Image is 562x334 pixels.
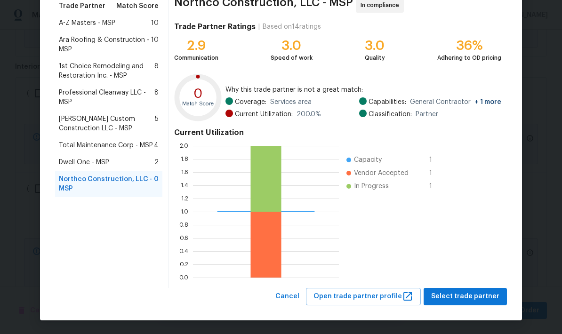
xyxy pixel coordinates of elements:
button: Cancel [272,288,303,305]
span: General Contractor [410,97,501,107]
h4: Trade Partner Ratings [174,22,256,32]
span: Total Maintenance Corp - MSP [59,141,153,150]
span: 200.0 % [297,110,321,119]
text: 0.2 [180,262,188,267]
span: Open trade partner profile [313,291,413,302]
span: Services area [270,97,312,107]
span: 1st Choice Remodeling and Restoration Inc. - MSP [59,62,154,80]
span: A-Z Masters - MSP [59,18,115,28]
span: Dwell One - MSP [59,158,109,167]
span: Capabilities: [369,97,406,107]
button: Select trade partner [424,288,507,305]
span: In Progress [354,182,389,191]
div: Based on 14 ratings [263,22,321,32]
text: 0 [193,87,203,100]
h4: Current Utilization [174,128,501,137]
div: Adhering to OD pricing [437,53,501,63]
text: 1.8 [181,156,188,162]
span: Select trade partner [431,291,499,302]
span: Trade Partner [59,1,105,11]
div: 2.9 [174,41,218,50]
span: Current Utilization: [235,110,293,119]
span: Cancel [275,291,299,302]
span: Ara Roofing & Construction - MSP [59,35,151,54]
span: Capacity [354,155,382,165]
span: 10 [151,35,159,54]
div: Quality [365,53,385,63]
span: Classification: [369,110,412,119]
span: 5 [155,114,159,133]
text: Match Score [182,101,214,106]
span: [PERSON_NAME] Custom Construction LLC - MSP [59,114,155,133]
span: Coverage: [235,97,266,107]
div: | [256,22,263,32]
span: + 1 more [474,99,501,105]
span: 8 [154,62,159,80]
span: 1 [429,168,444,178]
text: 1.6 [181,169,188,175]
span: 1 [429,155,444,165]
span: Why this trade partner is not a great match: [225,85,501,95]
text: 0.6 [180,235,188,241]
text: 1.0 [181,209,188,215]
div: 3.0 [271,41,313,50]
span: 2 [154,158,159,167]
span: Match Score [116,1,159,11]
span: Partner [416,110,438,119]
button: Open trade partner profile [306,288,421,305]
span: Professional Cleanway LLC - MSP [59,88,154,107]
text: 1.2 [181,196,188,201]
div: 36% [437,41,501,50]
div: Communication [174,53,218,63]
span: Vendor Accepted [354,168,409,178]
span: 0 [154,175,159,193]
span: 8 [154,88,159,107]
text: 2.0 [180,143,188,149]
span: 4 [154,141,159,150]
text: 1.4 [181,183,188,188]
span: In compliance [361,0,403,10]
text: 0.4 [179,248,188,254]
text: 0.8 [179,222,188,228]
span: 1 [429,182,444,191]
text: 0.0 [179,275,188,280]
div: Speed of work [271,53,313,63]
span: Northco Construction, LLC - MSP [59,175,154,193]
span: 10 [151,18,159,28]
div: 3.0 [365,41,385,50]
